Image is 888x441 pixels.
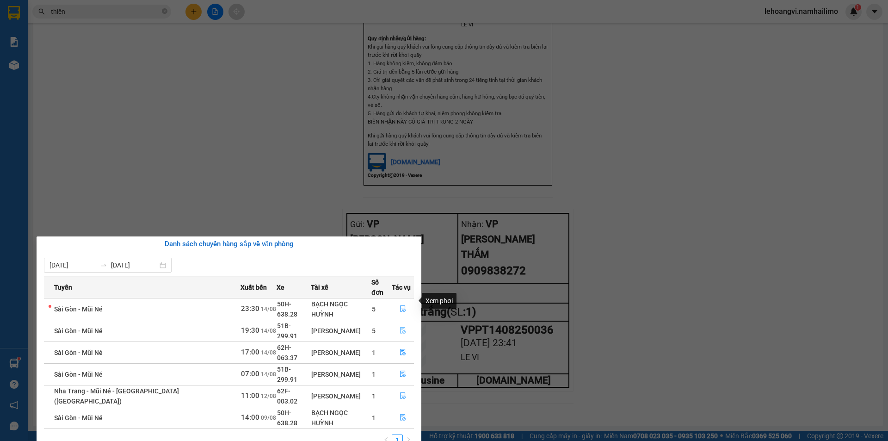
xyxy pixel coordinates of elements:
[241,370,259,378] span: 07:00
[392,367,413,382] button: file-done
[392,345,413,360] button: file-done
[277,282,284,292] span: Xe
[277,366,297,383] span: 51B-299.91
[241,391,259,400] span: 11:00
[54,371,103,378] span: Sài Gòn - Mũi Né
[372,371,376,378] span: 1
[392,323,413,338] button: file-done
[392,282,411,292] span: Tác vụ
[88,30,163,41] div: THẮM
[400,327,406,335] span: file-done
[100,261,107,269] span: to
[54,387,179,405] span: Nha Trang - Mũi Né - [GEOGRAPHIC_DATA] ([GEOGRAPHIC_DATA])
[372,349,376,356] span: 1
[7,61,21,70] span: CR :
[311,408,371,428] div: BẠCH NGỌC HUỲNH
[311,299,371,319] div: BẠCH NGỌC HUỲNH
[49,260,96,270] input: Từ ngày
[277,387,297,405] span: 62F-003.02
[241,326,259,335] span: 19:30
[241,304,259,313] span: 23:30
[261,328,276,334] span: 14/08
[44,239,414,250] div: Danh sách chuyến hàng sắp về văn phòng
[7,60,83,71] div: 30.000
[241,413,259,422] span: 14:00
[241,348,259,356] span: 17:00
[277,344,297,361] span: 62H-063.37
[311,326,371,336] div: [PERSON_NAME]
[111,260,158,270] input: Đến ngày
[311,391,371,401] div: [PERSON_NAME]
[8,9,22,19] span: Gửi:
[392,410,413,425] button: file-done
[311,348,371,358] div: [PERSON_NAME]
[372,327,376,335] span: 5
[54,349,103,356] span: Sài Gòn - Mũi Né
[392,389,413,404] button: file-done
[88,8,163,30] div: VP [PERSON_NAME]
[8,8,82,30] div: VP [PERSON_NAME]
[277,322,297,340] span: 51B-299.91
[400,414,406,422] span: file-done
[261,415,276,421] span: 09/08
[400,305,406,313] span: file-done
[372,392,376,400] span: 1
[311,282,328,292] span: Tài xế
[54,282,72,292] span: Tuyến
[277,300,297,318] span: 50H-638.28
[372,305,376,313] span: 5
[54,327,103,335] span: Sài Gòn - Mũi Né
[240,282,267,292] span: Xuất bến
[100,261,107,269] span: swap-right
[54,305,103,313] span: Sài Gòn - Mũi Né
[311,369,371,379] div: [PERSON_NAME]
[372,414,376,422] span: 1
[8,30,82,41] div: THIÊN
[261,306,276,312] span: 14/08
[277,409,297,427] span: 50H-638.28
[54,414,103,422] span: Sài Gòn - Mũi Né
[261,393,276,399] span: 12/08
[88,41,163,54] div: 0909838272
[261,349,276,356] span: 14/08
[400,349,406,356] span: file-done
[400,371,406,378] span: file-done
[392,302,413,317] button: file-done
[88,9,111,19] span: Nhận:
[371,277,391,298] span: Số đơn
[261,371,276,378] span: 14/08
[400,392,406,400] span: file-done
[8,41,82,54] div: 0918210852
